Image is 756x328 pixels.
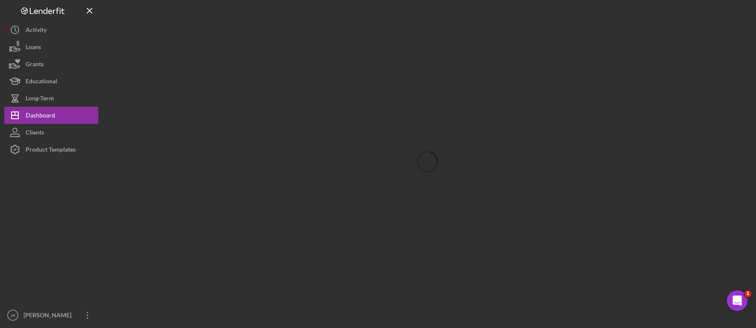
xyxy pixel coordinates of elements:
[4,124,98,141] button: Clients
[4,56,98,73] button: Grants
[26,56,44,75] div: Grants
[4,21,98,38] button: Activity
[26,21,47,41] div: Activity
[4,90,98,107] button: Long-Term
[744,290,751,297] span: 1
[4,307,98,324] button: JB[PERSON_NAME]
[727,290,747,311] iframe: Intercom live chat
[26,90,54,109] div: Long-Term
[4,141,98,158] button: Product Templates
[21,307,77,326] div: [PERSON_NAME]
[26,141,76,160] div: Product Templates
[26,38,41,58] div: Loans
[26,124,44,143] div: Clients
[26,107,55,126] div: Dashboard
[4,73,98,90] button: Educational
[26,73,57,92] div: Educational
[4,38,98,56] button: Loans
[4,107,98,124] button: Dashboard
[10,313,15,318] text: JB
